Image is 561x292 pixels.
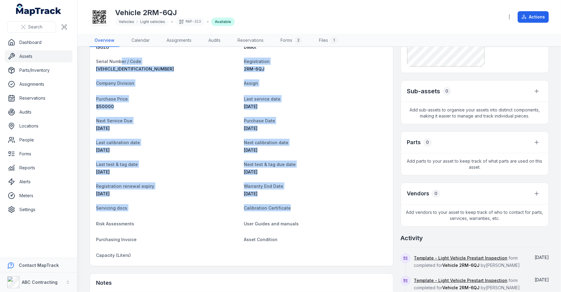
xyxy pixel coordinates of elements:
[5,36,72,48] a: Dashboard
[96,205,127,211] span: Servicing docs
[535,255,549,260] time: 27/02/2025, 8:10:13 pm
[535,255,549,260] span: [DATE]
[535,277,549,282] span: [DATE]
[5,190,72,202] a: Meters
[5,92,72,104] a: Reservations
[119,19,134,24] span: Vehicles
[204,34,225,47] a: Audits
[244,66,264,71] span: 2RM-6QJ
[211,18,235,26] div: Available
[96,81,134,86] span: Company Division
[5,148,72,160] a: Forms
[5,64,72,76] a: Parts/Inventory
[244,205,291,211] span: Calibration Certificate
[244,148,257,153] span: [DATE]
[5,134,72,146] a: People
[414,255,508,261] a: Template - Light Vehicle Prestart Inspection
[22,280,58,285] strong: ABC Contracting
[244,184,283,189] span: Warranty End Date
[244,148,257,153] time: 26/12/2025, 8:00:00 am
[96,279,112,287] h3: Notes
[244,169,257,174] time: 26/12/2025, 8:00:00 am
[96,169,110,174] span: [DATE]
[96,126,110,131] time: 28/05/2026, 8:00:00 am
[96,184,154,189] span: Registration renewal expiry
[244,126,257,131] time: 06/02/2025, 8:00:00 am
[5,106,72,118] a: Audits
[414,255,520,268] span: form completed for by [PERSON_NAME]
[244,59,270,64] span: Registration
[96,45,109,50] span: ISUZU
[244,191,257,196] time: 06/02/2028, 8:00:00 am
[96,118,132,123] span: Next Service Due
[96,140,140,145] span: Last calibration date
[244,104,257,109] span: [DATE]
[96,148,110,153] span: [DATE]
[443,87,451,95] div: 0
[96,253,131,258] span: Capacity (Liters)
[244,126,257,131] span: [DATE]
[96,66,174,71] span: [VEHICLE_IDENTIFICATION_NUMBER]
[414,278,520,290] span: form completed for by [PERSON_NAME]
[401,204,549,226] span: Add vendors to your asset to keep track of who to contact for parts, services, warranties, etc.
[407,138,421,147] h3: Parts
[96,148,110,153] time: 28/06/2025, 8:00:00 am
[244,169,257,174] span: [DATE]
[314,34,343,47] a: Files1
[423,138,432,147] div: 0
[5,204,72,216] a: Settings
[244,140,288,145] span: Next calibration date
[7,21,56,33] button: Search
[140,19,165,24] span: Light vehicles
[19,263,59,268] strong: Contact MapTrack
[535,277,549,282] time: 27/02/2025, 8:10:12 pm
[96,191,110,196] time: 03/06/2026, 8:00:00 am
[5,50,72,62] a: Assets
[96,96,128,101] span: Purchase Price
[414,277,508,284] a: Template - Light Vehicle Prestart Inspection
[295,37,302,44] div: 2
[244,237,277,242] span: Asset Condition
[90,34,119,47] a: Overview
[443,285,480,290] span: Vehicle 2RM-6QJ
[518,11,549,23] button: Actions
[127,34,154,47] a: Calendar
[115,8,235,18] h1: Vehicle 2RM-6QJ
[276,34,307,47] a: Forms2
[96,191,110,196] span: [DATE]
[96,104,114,109] span: 50000 AUD
[244,81,258,86] span: Assign
[244,221,299,226] span: User Guides and manuals
[175,18,204,26] div: MAP-313
[330,37,338,44] div: 1
[244,96,280,101] span: Last service date
[96,59,141,64] span: Serial Number / Code
[5,162,72,174] a: Reports
[443,263,480,268] span: Vehicle 2RM-6QJ
[244,104,257,109] time: 28/05/2025, 8:00:00 am
[96,126,110,131] span: [DATE]
[407,87,440,95] h2: Sub-assets
[244,45,256,50] span: DMAX
[233,34,268,47] a: Reservations
[162,34,196,47] a: Assignments
[96,221,134,226] span: Risk Assessments
[244,191,257,196] span: [DATE]
[401,102,549,124] span: Add sub-assets to organise your assets into distinct components, making it easier to manage and t...
[401,153,549,175] span: Add parts to your asset to keep track of what parts are used on this asset.
[96,169,110,174] time: 28/06/2025, 8:00:00 am
[5,120,72,132] a: Locations
[5,78,72,90] a: Assignments
[244,162,296,167] span: Next test & tag due date
[96,162,138,167] span: Last test & tag date
[16,4,61,16] a: MapTrack
[96,237,137,242] span: Purchasing Invoice
[28,24,42,30] span: Search
[432,189,440,198] div: 0
[407,189,430,198] h3: Vendors
[401,234,423,242] h2: Activity
[244,118,275,123] span: Purchase Date
[5,176,72,188] a: Alerts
